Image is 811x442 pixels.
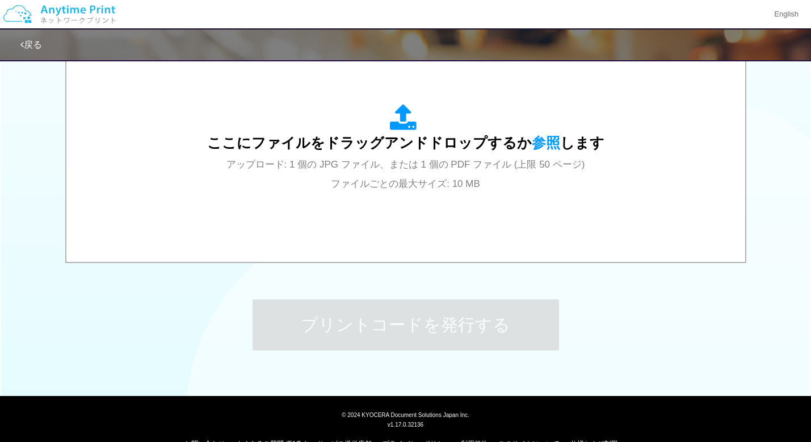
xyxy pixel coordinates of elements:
[532,135,560,151] span: 参照
[226,159,585,189] span: アップロード: 1 個の JPG ファイル、または 1 個の PDF ファイル (上限 50 ページ) ファイルごとの最大サイズ: 10 MB
[20,40,42,49] a: 戻る
[253,299,559,351] button: プリントコードを発行する
[207,135,604,151] span: ここにファイルをドラッグアンドドロップするか します
[342,411,469,418] span: © 2024 KYOCERA Document Solutions Japan Inc.
[388,421,423,428] span: v1.17.0.32136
